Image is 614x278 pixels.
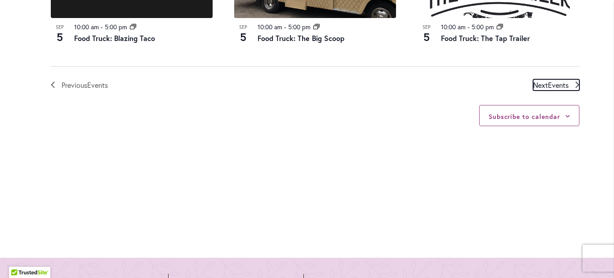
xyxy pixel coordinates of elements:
[533,79,579,91] a: Next Events
[472,23,494,31] time: 5:00 pm
[288,23,311,31] time: 5:00 pm
[418,29,436,45] span: 5
[489,112,560,121] button: Subscribe to calendar
[74,23,99,31] time: 10:00 am
[467,23,470,31] span: -
[234,23,252,31] span: Sep
[105,23,127,31] time: 5:00 pm
[418,23,436,31] span: Sep
[62,79,108,91] span: Previous
[441,33,530,43] a: Food Truck: The Tap Trailer
[51,29,69,45] span: 5
[51,23,69,31] span: Sep
[258,23,282,31] time: 10:00 am
[74,33,155,43] a: Food Truck: Blazing Taco
[258,33,344,43] a: Food Truck: The Big Scoop
[101,23,103,31] span: -
[234,29,252,45] span: 5
[548,80,569,90] span: Events
[51,79,108,91] a: Previous Events
[7,246,32,271] iframe: Launch Accessibility Center
[441,23,466,31] time: 10:00 am
[87,80,108,90] span: Events
[284,23,286,31] span: -
[533,79,569,91] span: Next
